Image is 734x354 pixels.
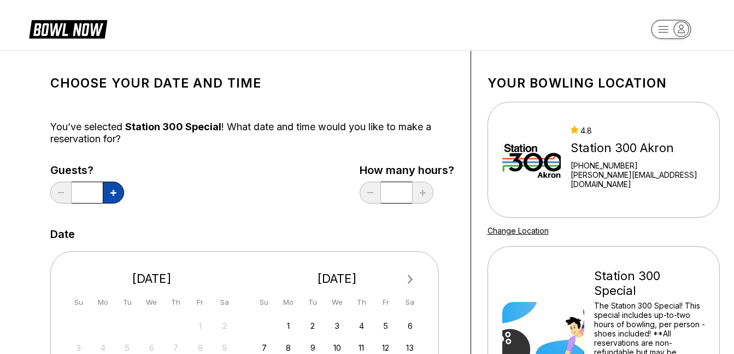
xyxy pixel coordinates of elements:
div: Choose Friday, September 5th, 2025 [378,318,393,333]
div: Choose Thursday, September 4th, 2025 [354,318,369,333]
div: Choose Tuesday, September 2nd, 2025 [306,318,320,333]
div: Not available Saturday, August 2nd, 2025 [217,318,232,333]
div: 4.8 [571,126,705,135]
div: Mo [96,295,110,310]
a: Change Location [488,226,549,235]
button: Next Month [402,271,419,288]
div: Su [71,295,86,310]
label: How many hours? [360,164,454,176]
div: [DATE] [253,271,422,286]
a: [PERSON_NAME][EMAIL_ADDRESS][DOMAIN_NAME] [571,170,705,189]
div: You’ve selected ! What date and time would you like to make a reservation for? [50,121,454,145]
label: Date [50,228,75,240]
h1: Your bowling location [488,76,720,91]
h1: Choose your Date and time [50,76,454,91]
div: Choose Saturday, September 6th, 2025 [403,318,418,333]
span: Station 300 Special [125,121,221,132]
div: Tu [120,295,134,310]
div: Choose Wednesday, September 3rd, 2025 [330,318,344,333]
label: Guests? [50,164,124,176]
div: Tu [306,295,320,310]
div: Fr [193,295,208,310]
div: Fr [378,295,393,310]
div: [DATE] [67,271,237,286]
div: Choose Monday, September 1st, 2025 [281,318,296,333]
div: Sa [217,295,232,310]
div: We [144,295,159,310]
div: Station 300 Akron [571,141,705,155]
div: Sa [403,295,418,310]
div: Su [257,295,272,310]
div: Station 300 Special [594,269,705,298]
div: [PHONE_NUMBER] [571,161,705,170]
img: Station 300 Akron [502,119,561,201]
div: Not available Friday, August 1st, 2025 [193,318,208,333]
div: Th [168,295,183,310]
div: Th [354,295,369,310]
div: We [330,295,344,310]
div: Mo [281,295,296,310]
